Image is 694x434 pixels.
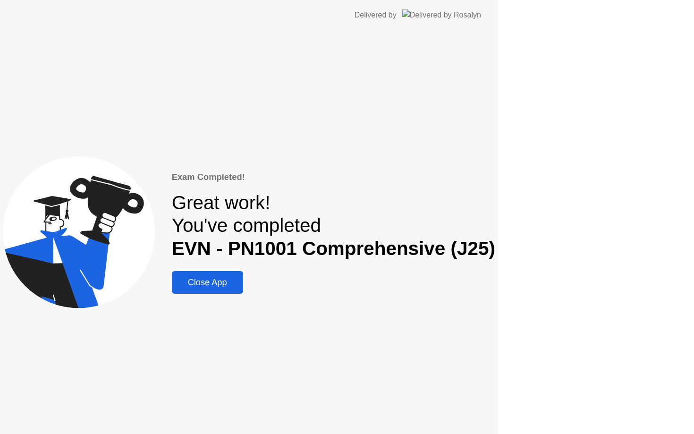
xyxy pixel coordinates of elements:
[402,9,481,20] img: Delivered by Rosalyn
[172,271,243,294] button: Close App
[175,278,240,288] div: Close App
[355,9,397,21] div: Delivered by
[172,238,495,259] b: EVN - PN1001 Comprehensive (J25)
[172,191,495,260] div: Great work! You've completed
[172,170,495,184] div: Exam Completed!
